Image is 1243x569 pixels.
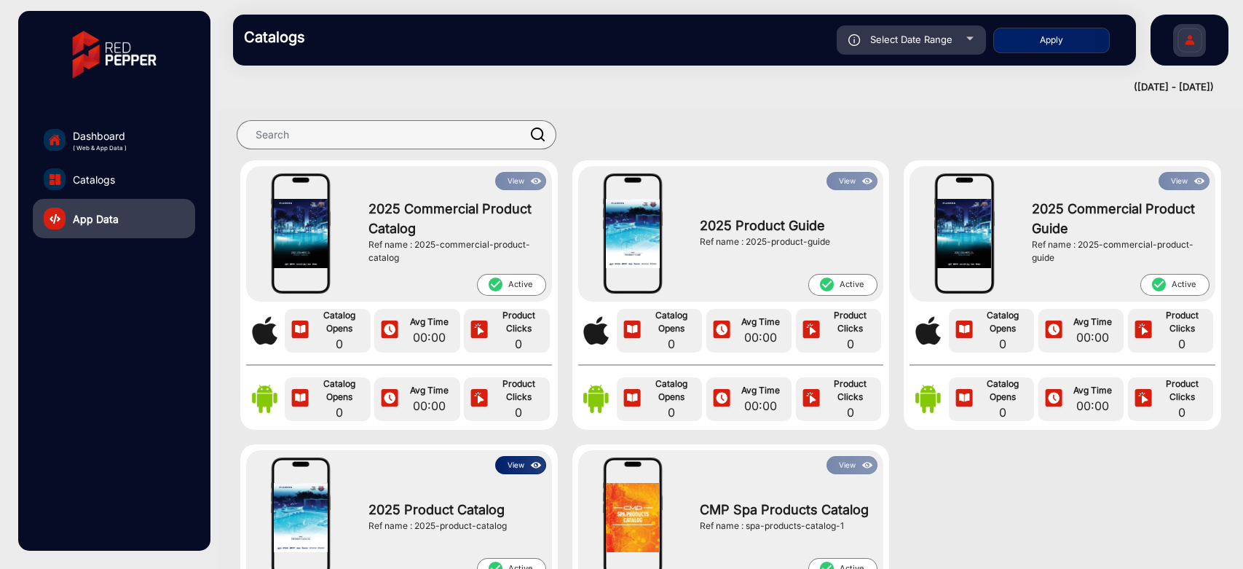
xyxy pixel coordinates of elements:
img: catalog [50,174,60,185]
span: Dashboard [73,128,127,144]
img: 2025 Product Catalog [274,483,328,553]
button: Viewicon [826,172,877,190]
span: 0 [1155,404,1210,421]
img: 2025 Commercial Product Guide [937,199,991,269]
div: Ref name : 2025-product-catalog [368,519,539,533]
img: icon [800,388,822,410]
img: icon [468,388,490,410]
img: icon [848,34,861,46]
span: Active [477,274,546,296]
img: icon [1043,388,1065,410]
span: 00:00 [733,397,788,415]
span: 2025 Commercial Product Guide [1032,199,1202,238]
a: Catalogs [33,160,195,199]
a: Dashboard( Web & App Data ) [33,120,195,160]
div: Ref name : 2025-product-guide [700,235,870,248]
button: Apply [993,28,1110,53]
img: 2025 Product Guide [606,199,660,269]
span: 0 [644,335,698,353]
span: Catalog Opens [976,377,1030,404]
span: Product Clicks [823,377,877,404]
img: icon [289,388,311,410]
span: Catalog Opens [312,377,367,404]
mat-icon: check_circle [818,276,834,293]
div: Ref name : spa-products-catalog-1 [700,519,870,533]
div: Ref name : 2025-commercial-product-guide [1032,238,1202,264]
span: 0 [976,335,1030,353]
a: App Data [33,199,195,238]
mat-icon: check_circle [487,276,503,293]
span: Avg Time [733,315,788,329]
img: mobile-frame.png [602,172,663,296]
span: 00:00 [402,397,457,415]
span: 2025 Product Guide [700,216,870,235]
img: icon [289,320,311,342]
img: icon [953,388,975,410]
span: Avg Time [1065,315,1120,329]
img: icon [711,388,733,410]
img: icon [1043,320,1065,342]
span: 0 [644,404,698,421]
div: Ref name : 2025-commercial-product-catalog [368,238,539,264]
span: Product Clicks [1155,377,1210,404]
img: icon [859,173,876,189]
img: Sign%20Up.svg [1175,17,1205,68]
img: icon [859,458,876,474]
span: Avg Time [402,315,457,329]
img: icon [953,320,975,342]
span: Catalog Opens [644,309,698,335]
span: App Data [73,211,119,227]
img: 2025 Commercial Product Catalog [274,199,328,269]
img: icon [621,320,643,342]
span: CMP Spa Products Catalog [700,500,870,519]
span: 0 [823,335,877,353]
img: icon [379,320,400,342]
span: ( Web & App Data ) [73,144,127,152]
button: Viewicon [495,456,546,474]
span: 0 [1155,335,1210,353]
span: Avg Time [402,384,457,397]
mat-icon: check_circle [1151,276,1167,293]
h3: Catalogs [244,28,448,46]
span: 00:00 [402,329,457,346]
button: Viewicon [826,456,877,474]
span: 0 [492,335,546,353]
img: CMP Spa Products Catalog [606,483,660,552]
img: vmg-logo [62,18,167,91]
span: Avg Time [733,384,788,397]
span: 0 [823,404,877,421]
img: catalog [50,213,60,224]
span: Product Clicks [823,309,877,335]
img: icon [800,320,822,342]
img: icon [1132,388,1154,410]
span: Product Clicks [492,309,546,335]
img: icon [528,458,545,474]
span: Product Clicks [1155,309,1210,335]
img: icon [528,173,545,189]
span: Catalog Opens [976,309,1030,335]
span: 0 [976,404,1030,421]
span: 0 [492,404,546,421]
span: 00:00 [1065,329,1120,346]
span: Product Clicks [492,377,546,404]
span: Catalog Opens [644,377,698,404]
img: icon [711,320,733,342]
span: Avg Time [1065,384,1120,397]
img: icon [379,388,400,410]
img: icon [1191,173,1208,189]
span: 0 [312,404,367,421]
img: home [48,133,61,146]
button: Viewicon [1159,172,1210,190]
span: Select Date Range [870,34,952,45]
img: icon [468,320,490,342]
span: 00:00 [733,329,788,346]
span: Catalogs [73,172,115,187]
span: 00:00 [1065,397,1120,415]
span: Active [1140,274,1210,296]
span: Catalog Opens [312,309,367,335]
img: icon [1132,320,1154,342]
input: Search [237,120,556,149]
img: prodSearch.svg [531,127,545,141]
span: 2025 Product Catalog [368,500,539,519]
img: icon [621,388,643,410]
